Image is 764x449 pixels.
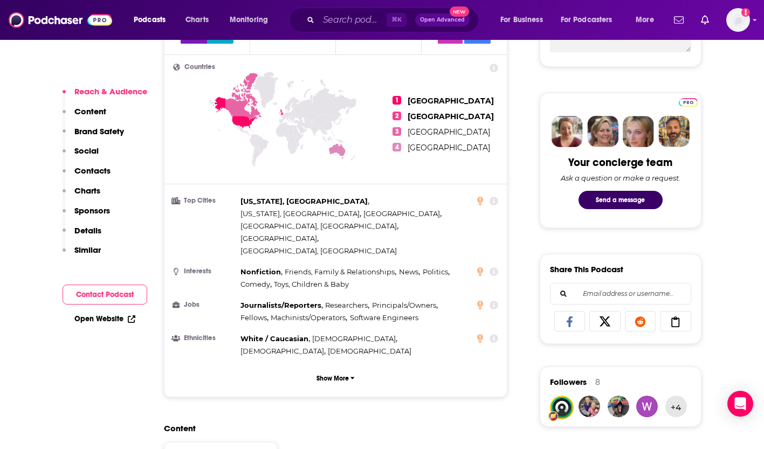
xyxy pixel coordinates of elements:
[589,311,621,331] a: Share on X/Twitter
[420,17,465,23] span: Open Advanced
[271,313,346,322] span: Machinists/Operators
[559,284,682,304] input: Email address or username...
[372,301,436,309] span: Principals/Owners
[63,285,147,305] button: Contact Podcast
[173,335,236,342] h3: Ethnicities
[240,313,267,322] span: Fellows
[240,312,269,324] span: ,
[173,301,236,308] h3: Jobs
[554,11,628,29] button: open menu
[550,264,623,274] h3: Share This Podcast
[63,106,106,126] button: Content
[74,314,135,323] a: Open Website
[240,333,310,345] span: ,
[9,10,112,30] img: Podchaser - Follow, Share and Rate Podcasts
[393,112,401,120] span: 2
[568,156,672,169] div: Your concierge team
[350,313,418,322] span: Software Engineers
[595,377,600,387] div: 8
[63,86,147,106] button: Reach & Audience
[74,165,111,176] p: Contacts
[726,8,750,32] button: Show profile menu
[552,116,583,147] img: Sydney Profile
[240,209,360,218] span: [US_STATE], [GEOGRAPHIC_DATA]
[178,11,215,29] a: Charts
[63,225,101,245] button: Details
[408,143,490,153] span: [GEOGRAPHIC_DATA]
[579,191,663,209] button: Send a message
[74,245,101,255] p: Similar
[393,127,401,136] span: 3
[387,13,407,27] span: ⌘ K
[726,8,750,32] span: Logged in as BogaardsPR
[312,333,397,345] span: ,
[240,234,317,243] span: [GEOGRAPHIC_DATA]
[660,311,691,331] a: Copy Link
[636,396,658,417] img: wyowell87749
[415,13,470,26] button: Open AdvancedNew
[222,11,282,29] button: open menu
[550,377,587,387] span: Followers
[240,195,369,208] span: ,
[74,106,106,116] p: Content
[240,267,281,276] span: Nonfiction
[240,208,361,220] span: ,
[372,299,438,312] span: ,
[74,146,99,156] p: Social
[741,8,750,17] svg: Add a profile image
[670,11,688,29] a: Show notifications dropdown
[399,266,420,278] span: ,
[726,8,750,32] img: User Profile
[727,391,753,417] div: Open Intercom Messenger
[74,205,110,216] p: Sponsors
[328,347,411,355] span: [DEMOGRAPHIC_DATA]
[240,280,270,288] span: Comedy
[550,283,691,305] div: Search followers
[271,312,347,324] span: ,
[500,12,543,27] span: For Business
[240,222,397,230] span: [GEOGRAPHIC_DATA], [GEOGRAPHIC_DATA]
[74,86,147,96] p: Reach & Audience
[173,368,499,388] button: Show More
[240,299,323,312] span: ,
[548,411,559,422] img: User Badge Icon
[554,311,586,331] a: Share on Facebook
[561,174,680,182] div: Ask a question or make a request.
[450,6,469,17] span: New
[493,11,556,29] button: open menu
[551,397,573,418] a: jfpodcasts
[63,146,99,165] button: Social
[679,98,698,107] img: Podchaser Pro
[665,396,687,417] button: +4
[325,301,368,309] span: Researchers
[240,232,319,245] span: ,
[679,96,698,107] a: Pro website
[63,185,100,205] button: Charts
[240,197,368,205] span: [US_STATE], [GEOGRAPHIC_DATA]
[658,116,690,147] img: Jon Profile
[240,345,326,357] span: ,
[74,225,101,236] p: Details
[134,12,166,27] span: Podcasts
[63,126,124,146] button: Brand Safety
[240,347,324,355] span: [DEMOGRAPHIC_DATA]
[184,64,215,71] span: Countries
[319,11,387,29] input: Search podcasts, credits, & more...
[608,396,629,417] a: SamdlilyMark
[316,375,349,382] p: Show More
[63,245,101,265] button: Similar
[274,280,349,288] span: Toys, Children & Baby
[393,96,401,105] span: 1
[408,112,494,121] span: [GEOGRAPHIC_DATA]
[185,12,209,27] span: Charts
[363,209,440,218] span: [GEOGRAPHIC_DATA]
[240,266,283,278] span: ,
[230,12,268,27] span: Monitoring
[363,208,442,220] span: ,
[173,197,236,204] h3: Top Cities
[561,12,612,27] span: For Podcasters
[408,127,490,137] span: [GEOGRAPHIC_DATA]
[636,12,654,27] span: More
